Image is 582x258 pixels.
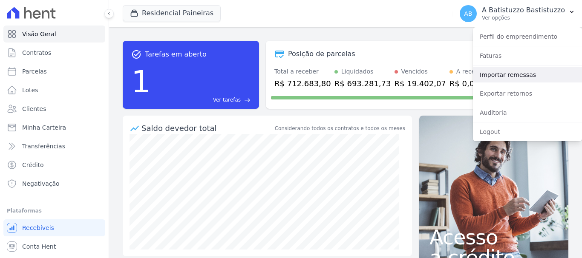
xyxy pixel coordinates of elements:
span: Visão Geral [22,30,56,38]
div: Considerando todos os contratos e todos os meses [275,125,405,132]
div: R$ 19.402,07 [395,78,446,89]
span: Contratos [22,48,51,57]
a: Ver tarefas east [154,96,251,104]
div: Plataformas [7,206,102,216]
a: Parcelas [3,63,105,80]
span: Transferências [22,142,65,150]
a: Exportar retornos [473,86,582,101]
span: Minha Carteira [22,123,66,132]
a: Lotes [3,82,105,99]
span: east [244,97,251,103]
span: Parcelas [22,67,47,76]
span: Conta Hent [22,242,56,251]
a: Minha Carteira [3,119,105,136]
div: 1 [131,60,151,104]
a: Visão Geral [3,26,105,43]
a: Crédito [3,156,105,173]
div: Vencidos [401,67,428,76]
button: Residencial Paineiras [123,5,221,21]
a: Logout [473,124,582,139]
a: Clientes [3,100,105,117]
a: Importar remessas [473,67,582,82]
div: R$ 0,00 [449,78,485,89]
span: Clientes [22,105,46,113]
div: R$ 712.683,80 [274,78,331,89]
div: Saldo devedor total [141,122,273,134]
p: A Batistuzzo Bastistuzzo [482,6,565,14]
div: Liquidados [341,67,374,76]
a: Negativação [3,175,105,192]
div: R$ 693.281,73 [334,78,391,89]
div: Posição de parcelas [288,49,355,59]
span: Recebíveis [22,224,54,232]
a: Perfil do empreendimento [473,29,582,44]
a: Transferências [3,138,105,155]
span: Tarefas em aberto [145,49,207,60]
p: Ver opções [482,14,565,21]
a: Auditoria [473,105,582,120]
span: Acesso [429,227,558,247]
span: task_alt [131,49,141,60]
div: Total a receber [274,67,331,76]
span: AB [464,11,472,17]
span: Lotes [22,86,38,94]
span: Crédito [22,161,44,169]
span: Ver tarefas [213,96,241,104]
a: Recebíveis [3,219,105,236]
a: Contratos [3,44,105,61]
span: Negativação [22,179,60,188]
button: AB A Batistuzzo Bastistuzzo Ver opções [453,2,582,26]
a: Conta Hent [3,238,105,255]
div: A receber [456,67,485,76]
a: Faturas [473,48,582,63]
